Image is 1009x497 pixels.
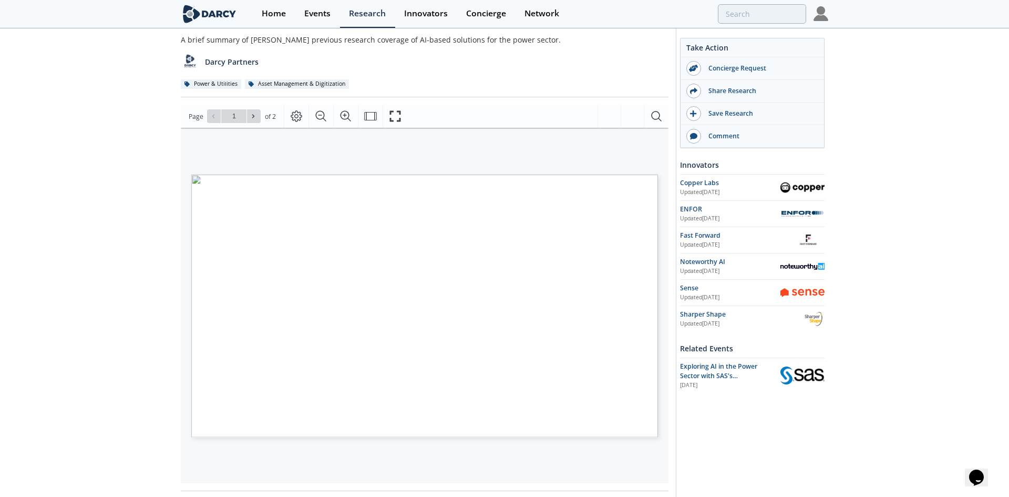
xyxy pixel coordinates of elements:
[680,178,825,197] a: Copper Labs Updated[DATE] Copper Labs
[701,64,819,73] div: Concierge Request
[262,9,286,18] div: Home
[680,267,780,276] div: Updated [DATE]
[304,9,331,18] div: Events
[680,320,802,328] div: Updated [DATE]
[780,210,825,218] img: ENFOR
[680,156,825,174] div: Innovators
[680,362,757,390] span: Exploring AI in the Power Sector with SAS's [PERSON_NAME]
[680,231,792,240] div: Fast Forward
[680,241,792,249] div: Updated [DATE]
[681,42,824,57] div: Take Action
[680,188,780,197] div: Updated [DATE]
[814,6,828,21] img: Profile
[680,310,802,319] div: Sharper Shape
[680,178,780,188] div: Copper Labs
[680,257,825,276] a: Noteworthy AI Updated[DATE] Noteworthy AI
[524,9,559,18] div: Network
[349,9,386,18] div: Research
[780,182,825,192] img: Copper Labs
[680,310,825,328] a: Sharper Shape Updated[DATE] Sharper Shape
[404,9,448,18] div: Innovators
[701,131,819,141] div: Comment
[680,381,773,390] div: [DATE]
[680,283,780,293] div: Sense
[680,283,825,302] a: Sense Updated[DATE] Sense
[205,56,259,67] p: Darcy Partners
[780,367,825,384] img: SAS
[181,79,241,89] div: Power & Utilities
[680,205,825,223] a: ENFOR Updated[DATE] ENFOR
[181,5,238,23] img: logo-wide.svg
[680,257,780,267] div: Noteworthy AI
[680,362,825,390] a: Exploring AI in the Power Sector with SAS's [PERSON_NAME] [DATE] SAS
[181,34,668,45] div: A brief summary of [PERSON_NAME] previous research coverage of AI-based solutions for the power s...
[780,263,825,270] img: Noteworthy AI
[680,293,780,302] div: Updated [DATE]
[780,288,825,297] img: Sense
[802,310,825,328] img: Sharper Shape
[680,339,825,358] div: Related Events
[701,109,819,118] div: Save Research
[701,86,819,96] div: Share Research
[680,205,780,214] div: ENFOR
[718,4,806,24] input: Advanced Search
[680,215,780,223] div: Updated [DATE]
[965,455,998,486] iframe: chat widget
[792,231,825,249] img: Fast Forward
[245,79,349,89] div: Asset Management & Digitization
[680,231,825,249] a: Fast Forward Updated[DATE] Fast Forward
[466,9,506,18] div: Concierge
